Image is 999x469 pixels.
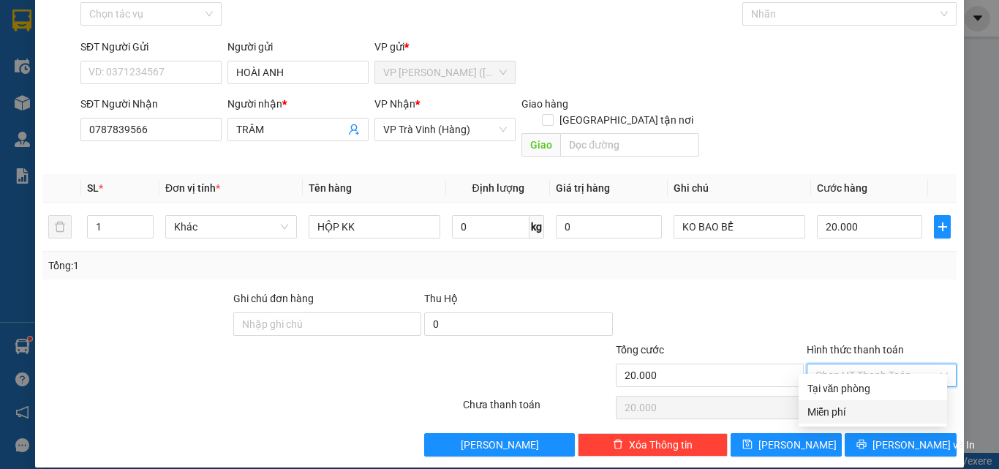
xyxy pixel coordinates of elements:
[674,215,805,239] input: Ghi Chú
[556,215,661,239] input: 0
[174,216,288,238] span: Khác
[165,182,220,194] span: Đơn vị tính
[807,404,938,420] div: Miễn phí
[233,312,421,336] input: Ghi chú đơn hàng
[80,96,222,112] div: SĐT Người Nhận
[578,433,728,457] button: deleteXóa Thông tin
[472,182,524,194] span: Định lượng
[560,133,699,157] input: Dọc đường
[87,182,99,194] span: SL
[383,61,507,83] span: VP Trần Phú (Hàng)
[556,182,610,194] span: Giá trị hàng
[309,215,440,239] input: VD: Bàn, Ghế
[616,344,664,356] span: Tổng cước
[668,174,811,203] th: Ghi chú
[872,437,975,453] span: [PERSON_NAME] và In
[935,221,950,233] span: plus
[374,98,415,110] span: VP Nhận
[742,439,753,451] span: save
[461,397,614,422] div: Chưa thanh toán
[554,112,699,128] span: [GEOGRAPHIC_DATA] tận nơi
[309,182,352,194] span: Tên hàng
[227,39,369,55] div: Người gửi
[233,293,314,304] label: Ghi chú đơn hàng
[807,344,904,356] label: Hình thức thanh toán
[934,215,951,239] button: plus
[424,433,574,457] button: [PERSON_NAME]
[845,433,957,457] button: printer[PERSON_NAME] và In
[613,439,623,451] span: delete
[348,124,360,135] span: user-add
[424,293,458,304] span: Thu Hộ
[731,433,842,457] button: save[PERSON_NAME]
[48,258,387,274] div: Tổng: 1
[383,119,507,140] span: VP Trà Vinh (Hàng)
[529,215,544,239] span: kg
[521,133,560,157] span: Giao
[629,437,693,453] span: Xóa Thông tin
[817,182,867,194] span: Cước hàng
[758,437,837,453] span: [PERSON_NAME]
[521,98,568,110] span: Giao hàng
[48,215,72,239] button: delete
[80,39,222,55] div: SĐT Người Gửi
[461,437,539,453] span: [PERSON_NAME]
[374,39,516,55] div: VP gửi
[807,380,938,397] div: Tại văn phòng
[856,439,867,451] span: printer
[227,96,369,112] div: Người nhận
